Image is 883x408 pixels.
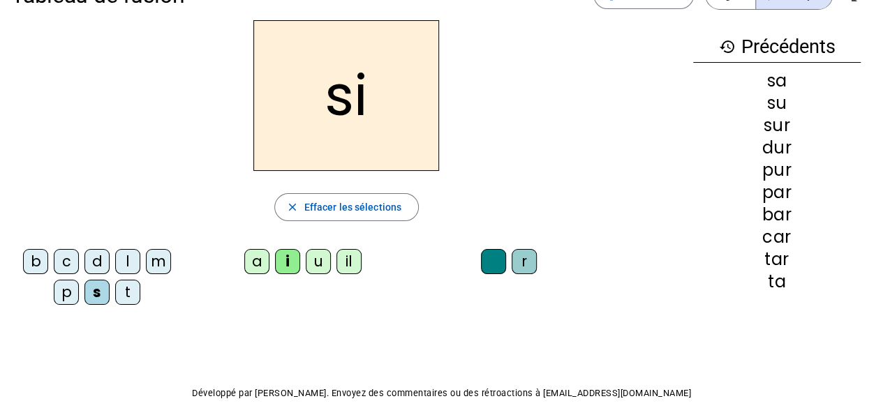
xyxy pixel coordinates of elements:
span: Effacer les sélections [304,199,401,216]
div: sa [693,73,861,89]
div: s [84,280,110,305]
div: t [115,280,140,305]
div: b [23,249,48,274]
div: pur [693,162,861,179]
div: a [244,249,269,274]
button: Effacer les sélections [274,193,419,221]
div: bar [693,206,861,223]
div: ta [693,273,861,290]
div: dur [693,139,861,156]
mat-icon: history [718,38,735,55]
div: p [54,280,79,305]
div: car [693,229,861,245]
div: d [84,249,110,274]
div: c [54,249,79,274]
div: sur [693,117,861,134]
div: par [693,184,861,201]
h2: si [253,20,439,171]
p: Développé par [PERSON_NAME]. Envoyez des commentaires ou des rétroactions à [EMAIL_ADDRESS][DOMAI... [11,385,872,402]
div: m [146,249,171,274]
div: il [336,249,362,274]
div: tar [693,251,861,268]
div: u [306,249,331,274]
div: l [115,249,140,274]
h3: Précédents [693,31,861,63]
div: r [512,249,537,274]
div: i [275,249,300,274]
mat-icon: close [286,201,299,213]
div: su [693,95,861,112]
